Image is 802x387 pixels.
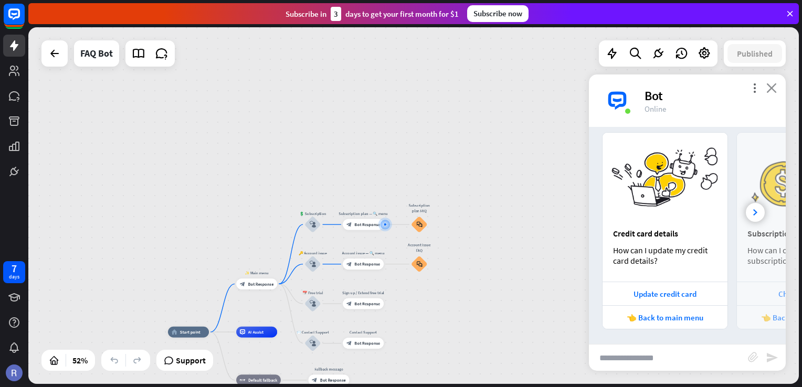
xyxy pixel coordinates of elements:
[339,211,388,216] div: Subscription plan — 🔍 menu
[180,329,201,335] span: Start point
[346,301,352,306] i: block_bot_response
[354,301,380,306] span: Bot Response
[331,7,341,21] div: 3
[467,5,529,22] div: Subscribe now
[240,378,246,383] i: block_fallback
[416,261,422,267] i: block_faq
[172,329,177,335] i: home_2
[248,378,277,383] span: Default fallback
[297,251,329,256] div: 🔑 Account issue
[346,261,352,266] i: block_bot_response
[9,273,19,281] div: days
[339,251,388,256] div: Account issue — 🔍 menu
[608,313,722,322] div: 👈 Back to main menu
[232,270,281,275] div: ✨ Main menu
[416,221,422,227] i: block_faq
[766,83,777,93] i: close
[176,352,206,369] span: Support
[297,211,329,216] div: 💲 Subscription
[613,245,717,266] div: How can I update my credit card details?
[346,222,352,227] i: block_bot_response
[339,330,388,335] div: Contact Support
[346,340,352,346] i: block_bot_response
[248,281,273,286] span: Bot Response
[248,329,263,335] span: AI Assist
[645,104,773,114] div: Online
[727,44,782,63] button: Published
[407,203,431,214] div: Subscription plan FAQ
[312,378,317,383] i: block_bot_response
[354,222,380,227] span: Bot Response
[320,378,346,383] span: Bot Response
[645,88,773,104] div: Bot
[8,4,40,36] button: Open LiveChat chat widget
[310,221,316,228] i: block_user_input
[286,7,459,21] div: Subscribe in days to get your first month for $1
[12,264,17,273] div: 7
[310,340,316,346] i: block_user_input
[339,290,388,295] div: Sign up / Extend free trial
[69,352,91,369] div: 52%
[354,261,380,266] span: Bot Response
[310,300,316,307] i: block_user_input
[80,40,113,67] div: FAQ Bot
[304,367,354,372] div: Fallback message
[407,242,431,253] div: Account issue FAQ
[310,261,316,267] i: block_user_input
[240,281,245,286] i: block_bot_response
[3,261,25,283] a: 7 days
[297,330,329,335] div: 📨 Contact Support
[613,228,717,239] div: Credit card details
[766,351,778,364] i: send
[297,290,329,295] div: 📅 Free trial
[608,289,722,299] div: Update credit card
[750,83,759,93] i: more_vert
[354,340,380,346] span: Bot Response
[748,352,758,362] i: block_attachment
